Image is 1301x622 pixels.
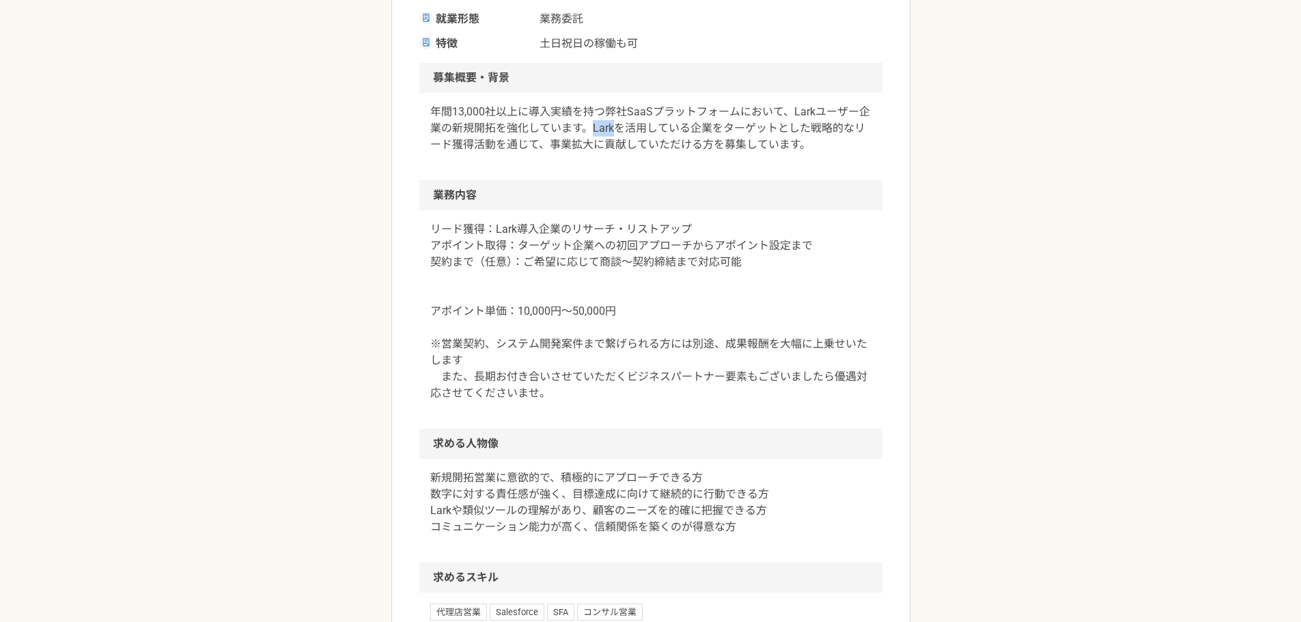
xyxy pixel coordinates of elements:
h2: 募集概要・背景 [419,63,882,93]
p: 年間13,000社以上に導入実績を持つ弊社SaaSプラットフォームにおいて、Larkユーザー企業の新規開拓を強化しています。Larkを活用している企業をターゲットとした戦略的なリード獲得活動を通... [430,104,871,153]
span: 業務委託 [540,11,676,27]
h2: 求めるスキル [419,563,882,593]
img: ico_document-aa10cc69.svg [422,38,430,46]
span: SFA [547,604,574,620]
h2: 業務内容 [419,180,882,210]
img: ico_document-aa10cc69.svg [422,14,430,22]
span: 特徴 [436,36,531,52]
span: 代理店営業 [430,604,487,620]
span: 土日祝日の稼働も可 [540,36,676,52]
h2: 求める人物像 [419,429,882,459]
p: リード獲得：Lark導入企業のリサーチ・リストアップ アポイント取得：ターゲット企業への初回アプローチからアポイント設定まで 契約まで（任意）：ご希望に応じて商談〜契約締結まで対応可能 アポイン... [430,221,871,401]
span: Salesforce [490,604,544,620]
span: 就業形態 [436,11,531,27]
p: 新規開拓営業に意欲的で、積極的にアプローチできる方 数字に対する責任感が強く、目標達成に向けて継続的に行動できる方 Larkや類似ツールの理解があり、顧客のニーズを的確に把握できる方 コミュニケ... [430,470,871,535]
span: コンサル営業 [577,604,643,620]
